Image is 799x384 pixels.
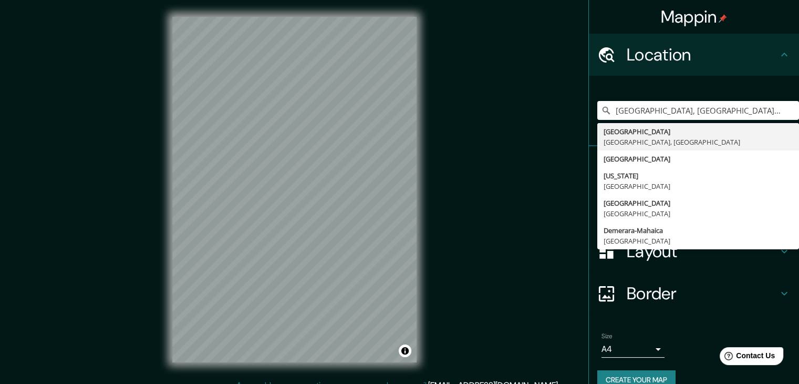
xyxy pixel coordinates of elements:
div: Border [589,272,799,315]
div: Location [589,34,799,76]
img: pin-icon.png [719,14,727,23]
button: Toggle attribution [399,345,411,357]
div: Layout [589,230,799,272]
h4: Location [627,44,778,65]
h4: Mappin [661,6,728,27]
div: [GEOGRAPHIC_DATA], [GEOGRAPHIC_DATA] [604,137,793,147]
h4: Layout [627,241,778,262]
div: A4 [601,341,665,358]
h4: Border [627,283,778,304]
div: [GEOGRAPHIC_DATA] [604,198,793,208]
div: [GEOGRAPHIC_DATA] [604,126,793,137]
div: [GEOGRAPHIC_DATA] [604,154,793,164]
div: [GEOGRAPHIC_DATA] [604,181,793,191]
div: Style [589,188,799,230]
div: Pins [589,146,799,188]
div: [GEOGRAPHIC_DATA] [604,208,793,219]
label: Size [601,332,613,341]
iframe: Help widget launcher [705,343,787,372]
input: Pick your city or area [597,101,799,120]
div: Demerara-Mahaica [604,225,793,236]
canvas: Map [172,17,417,362]
div: [US_STATE] [604,170,793,181]
div: [GEOGRAPHIC_DATA] [604,236,793,246]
